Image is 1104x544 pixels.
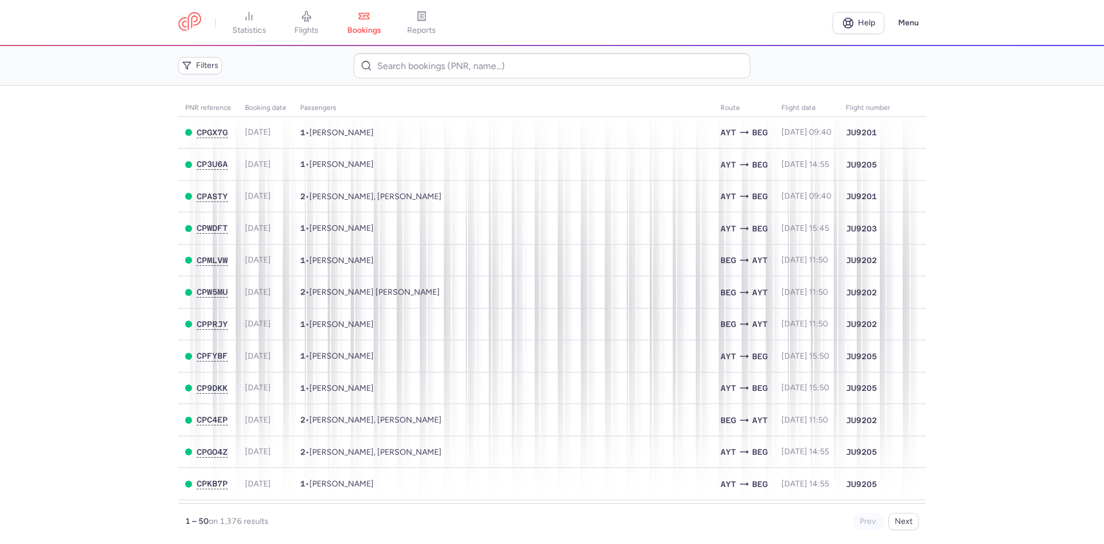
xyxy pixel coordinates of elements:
[781,479,829,489] span: [DATE] 14:55
[185,516,209,526] strong: 1 – 50
[309,447,442,457] span: Milos RADOJA, Mara RADOJA
[300,415,305,424] span: 2
[300,256,374,265] span: •
[300,383,374,393] span: •
[300,128,305,137] span: 1
[232,25,266,36] span: statistics
[846,382,877,394] span: JU9205
[245,159,271,169] span: [DATE]
[720,478,736,490] span: AYT
[858,18,875,27] span: Help
[245,351,271,361] span: [DATE]
[300,447,305,456] span: 2
[720,382,736,394] span: AYT
[300,479,374,489] span: •
[846,254,877,266] span: JU9202
[720,158,736,171] span: AYT
[197,479,228,489] button: CPKB7P
[781,159,829,169] span: [DATE] 14:55
[846,478,877,490] span: JU9205
[309,479,374,489] span: Ivan IVANOV
[197,256,228,265] button: CPMLVW
[300,319,374,329] span: •
[220,10,278,36] a: statistics
[393,10,450,36] a: reports
[300,128,374,138] span: •
[197,351,228,361] button: CPFYBF
[197,223,228,233] span: CPWDFT
[775,100,839,117] th: flight date
[245,415,271,425] span: [DATE]
[781,287,828,297] span: [DATE] 11:50
[245,255,271,265] span: [DATE]
[197,159,228,169] button: CP3U6A
[178,12,201,33] a: CitizenPlane red outlined logo
[294,25,319,36] span: flights
[309,159,374,169] span: Andrei BEREZIN
[245,191,271,201] span: [DATE]
[891,12,926,34] button: Menu
[197,351,228,360] span: CPFYBF
[309,383,374,393] span: Olga BELIAKOVA
[846,414,877,426] span: JU9202
[752,318,768,330] span: AYT
[309,256,374,265] span: Nikolavtsev PAVEL
[720,126,736,139] span: AYT
[720,286,736,299] span: BEG
[197,447,228,456] span: CPGO4Z
[197,415,228,425] button: CPC4EP
[300,351,305,360] span: 1
[309,415,442,425] span: Sofia LYSENKO, Alisa LYSENKO
[197,287,228,296] span: CPW5MU
[888,513,919,530] button: Next
[245,383,271,393] span: [DATE]
[300,319,305,329] span: 1
[300,287,305,296] span: 2
[197,383,228,393] span: CP9DKK
[781,351,829,361] span: [DATE] 15:50
[300,256,305,265] span: 1
[720,446,736,458] span: AYT
[300,223,374,233] span: •
[300,159,305,169] span: 1
[245,447,271,456] span: [DATE]
[300,479,305,488] span: 1
[720,222,736,235] span: AYT
[197,319,228,329] button: CPPRJY
[178,100,238,117] th: PNR reference
[781,319,828,329] span: [DATE] 11:50
[178,57,222,74] button: Filters
[300,192,305,201] span: 2
[309,351,374,361] span: Olga IVASHCHENKO
[752,446,768,458] span: BEG
[752,286,768,299] span: AYT
[197,319,228,329] span: CPPRJY
[720,350,736,363] span: AYT
[197,128,228,138] button: CPGX7G
[846,351,877,362] span: JU9205
[245,479,271,489] span: [DATE]
[245,319,271,329] span: [DATE]
[781,223,829,233] span: [DATE] 15:45
[752,222,768,235] span: BEG
[752,478,768,490] span: BEG
[781,127,831,137] span: [DATE] 09:40
[846,318,877,330] span: JU9202
[335,10,393,36] a: bookings
[347,25,381,36] span: bookings
[309,128,374,138] span: Yulia KARAKASHEVA
[238,100,293,117] th: Booking date
[846,159,877,170] span: JU9205
[196,61,218,70] span: Filters
[309,192,442,201] span: Ekaterina MEDVEDEVA, Polina MASLIAEVA
[197,192,228,201] button: CPASTY
[245,287,271,297] span: [DATE]
[846,191,877,202] span: JU9201
[839,100,897,117] th: Flight number
[846,223,877,234] span: JU9203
